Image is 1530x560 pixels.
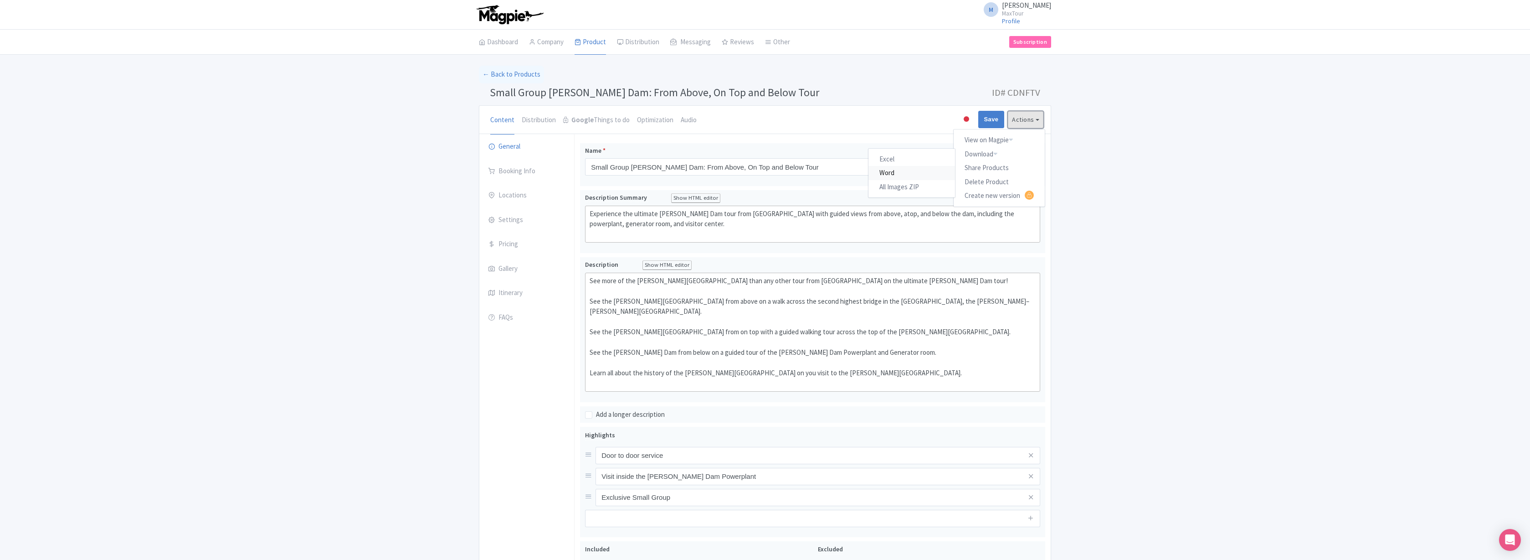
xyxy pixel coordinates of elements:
[978,111,1005,128] input: Save
[868,152,955,166] a: Excel
[571,115,594,125] strong: Google
[479,280,574,306] a: Itinerary
[590,276,1036,389] div: See more of the [PERSON_NAME][GEOGRAPHIC_DATA] than any other tour from [GEOGRAPHIC_DATA] on the ...
[479,256,574,282] a: Gallery
[596,410,665,419] span: Add a longer description
[563,106,630,135] a: GoogleThings to do
[681,106,697,135] a: Audio
[522,106,556,135] a: Distribution
[575,30,606,55] a: Product
[954,161,1045,175] a: Share Products
[490,106,514,135] a: Content
[934,146,964,155] span: Internal ID
[490,85,819,99] span: Small Group [PERSON_NAME] Dam: From Above, On Top and Below Tour
[585,193,648,202] span: Description Summary
[479,30,518,55] a: Dashboard
[479,159,574,184] a: Booking Info
[1002,10,1051,16] small: MaxTour
[642,260,692,270] div: Show HTML editor
[992,83,1040,102] span: ID# CDNFTV
[1009,36,1051,48] a: Subscription
[617,30,659,55] a: Distribution
[479,232,574,257] a: Pricing
[765,30,790,55] a: Other
[954,133,1045,147] a: View on Magpie
[1002,1,1051,10] span: [PERSON_NAME]
[479,183,574,208] a: Locations
[637,106,673,135] a: Optimization
[590,209,1036,240] div: Experience the ultimate [PERSON_NAME] Dam tour from [GEOGRAPHIC_DATA] with guided views from abov...
[585,545,610,553] span: Included
[671,193,720,203] div: Show HTML editor
[1002,17,1020,25] a: Profile
[868,166,955,180] a: Word
[954,189,1045,203] a: Create new version
[479,66,544,83] a: ← Back to Products
[818,545,843,553] span: Excluded
[954,147,1045,161] a: Download
[978,2,1051,16] a: M [PERSON_NAME] MaxTour
[479,134,574,160] a: General
[479,207,574,233] a: Settings
[962,113,971,127] div: Inactive
[585,260,620,269] span: Description
[479,305,574,331] a: FAQs
[1499,529,1521,551] div: Open Intercom Messenger
[984,2,998,17] span: M
[529,30,564,55] a: Company
[868,180,955,194] a: All Images ZIP
[722,30,754,55] a: Reviews
[954,175,1045,189] a: Delete Product
[585,431,615,439] span: Highlights
[670,30,711,55] a: Messaging
[474,5,545,25] img: logo-ab69f6fb50320c5b225c76a69d11143b.png
[1008,111,1043,128] button: Actions
[585,146,601,155] span: Name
